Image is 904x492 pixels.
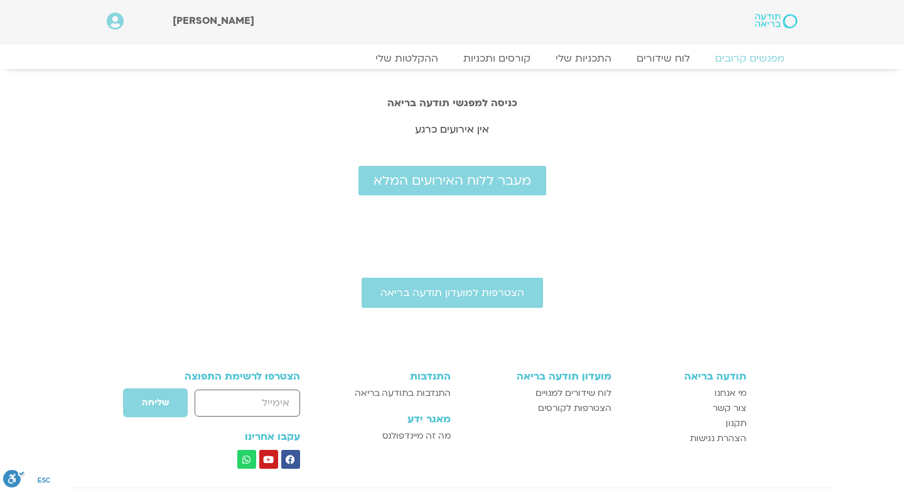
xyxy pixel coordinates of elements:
a: צור קשר [624,401,747,416]
a: מעבר ללוח האירועים המלא [358,166,546,195]
a: התנדבות בתודעה בריאה [335,386,451,401]
span: הצהרת נגישות [690,431,746,446]
a: מה זה מיינדפולנס [335,429,451,444]
a: מי אנחנו [624,386,747,401]
h3: מאגר ידע [335,413,451,425]
h2: כניסה למפגשי תודעה בריאה [94,97,810,109]
span: הצטרפות למועדון תודעה בריאה [380,287,524,298]
h3: הצטרפו לרשימת התפוצה [158,371,300,382]
a: הצהרת נגישות [624,431,747,446]
h3: תודעה בריאה [624,371,747,382]
h3: עקבו אחרינו [158,431,300,442]
button: שליחה [122,388,188,418]
a: תקנון [624,416,747,431]
a: התכניות שלי [543,52,624,65]
a: ההקלטות שלי [363,52,451,65]
span: הצטרפות לקורסים [538,401,611,416]
span: מעבר ללוח האירועים המלא [374,173,531,188]
a: לוח שידורים למנויים [463,386,611,401]
nav: Menu [107,52,797,65]
span: מי אנחנו [714,386,746,401]
a: מפגשים קרובים [702,52,797,65]
a: הצטרפות לקורסים [463,401,611,416]
input: אימייל [195,390,299,417]
a: קורסים ותכניות [451,52,543,65]
h3: התנדבות [335,371,451,382]
h3: מועדון תודעה בריאה [463,371,611,382]
span: מה זה מיינדפולנס [382,429,451,444]
span: [PERSON_NAME] [173,14,254,28]
span: צור קשר [713,401,746,416]
span: תקנון [726,416,746,431]
a: הצטרפות למועדון תודעה בריאה [362,278,543,308]
form: טופס חדש [158,388,300,424]
span: התנדבות בתודעה בריאה [355,386,451,401]
span: לוח שידורים למנויים [535,386,611,401]
span: שליחה [142,398,169,408]
p: אין אירועים כרגע [94,121,810,138]
a: לוח שידורים [624,52,702,65]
